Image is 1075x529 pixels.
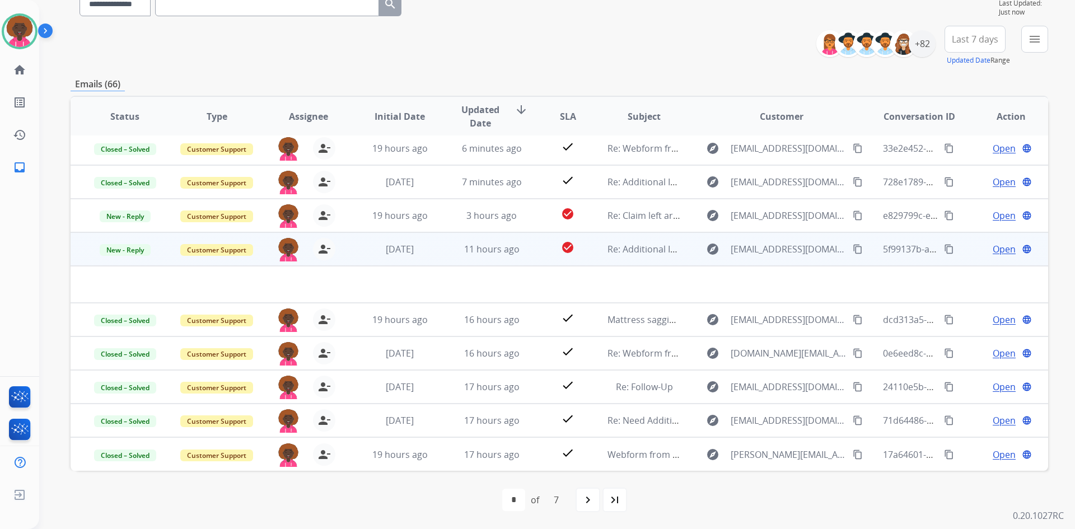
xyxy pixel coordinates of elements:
[372,448,428,461] span: 19 hours ago
[455,103,506,130] span: Updated Date
[853,244,863,254] mat-icon: content_copy
[731,347,846,360] span: [DOMAIN_NAME][EMAIL_ADDRESS][PERSON_NAME][DOMAIN_NAME]
[731,313,846,326] span: [EMAIL_ADDRESS][DOMAIN_NAME]
[706,209,719,222] mat-icon: explore
[110,110,139,123] span: Status
[317,347,331,360] mat-icon: person_remove
[993,313,1016,326] span: Open
[372,313,428,326] span: 19 hours ago
[561,241,574,254] mat-icon: check_circle
[945,26,1006,53] button: Last 7 days
[607,209,702,222] span: Re: Claim left arm sofa
[993,175,1016,189] span: Open
[317,175,331,189] mat-icon: person_remove
[944,415,954,425] mat-icon: content_copy
[277,238,300,261] img: agent-avatar
[1022,382,1032,392] mat-icon: language
[731,242,846,256] span: [EMAIL_ADDRESS][DOMAIN_NAME]
[993,448,1016,461] span: Open
[464,243,520,255] span: 11 hours ago
[607,176,756,188] span: Re: Additional Information Needed!
[947,55,1010,65] span: Range
[706,347,719,360] mat-icon: explore
[180,415,253,427] span: Customer Support
[706,142,719,155] mat-icon: explore
[71,77,125,91] p: Emails (66)
[180,244,253,256] span: Customer Support
[947,56,990,65] button: Updated Date
[853,415,863,425] mat-icon: content_copy
[706,414,719,427] mat-icon: explore
[277,342,300,366] img: agent-avatar
[277,409,300,433] img: agent-avatar
[993,380,1016,394] span: Open
[944,244,954,254] mat-icon: content_copy
[706,380,719,394] mat-icon: explore
[731,175,846,189] span: [EMAIL_ADDRESS][DOMAIN_NAME]
[561,207,574,221] mat-icon: check_circle
[909,30,936,57] div: +82
[13,63,26,77] mat-icon: home
[993,347,1016,360] span: Open
[277,137,300,161] img: agent-avatar
[100,210,151,222] span: New - Reply
[883,176,1053,188] span: 728e1789-70cf-481a-850b-52c15e45ba2a
[94,348,156,360] span: Closed – Solved
[375,110,425,123] span: Initial Date
[1022,348,1032,358] mat-icon: language
[1022,450,1032,460] mat-icon: language
[94,177,156,189] span: Closed – Solved
[999,8,1048,17] span: Just now
[853,348,863,358] mat-icon: content_copy
[277,443,300,467] img: agent-avatar
[4,16,35,47] img: avatar
[561,311,574,325] mat-icon: check
[1022,143,1032,153] mat-icon: language
[706,313,719,326] mat-icon: explore
[883,313,1050,326] span: dcd313a5-b528-4e91-868f-731cfd64f65e
[706,175,719,189] mat-icon: explore
[1022,315,1032,325] mat-icon: language
[883,243,1053,255] span: 5f99137b-a329-4b16-a272-43728fbee584
[386,243,414,255] span: [DATE]
[464,414,520,427] span: 17 hours ago
[464,448,520,461] span: 17 hours ago
[944,210,954,221] mat-icon: content_copy
[561,140,574,153] mat-icon: check
[944,382,954,392] mat-icon: content_copy
[1022,415,1032,425] mat-icon: language
[607,313,728,326] span: Mattress sagging issue claim
[13,128,26,142] mat-icon: history
[180,210,253,222] span: Customer Support
[180,450,253,461] span: Customer Support
[944,143,954,153] mat-icon: content_copy
[853,382,863,392] mat-icon: content_copy
[944,315,954,325] mat-icon: content_copy
[277,204,300,228] img: agent-avatar
[853,450,863,460] mat-icon: content_copy
[462,142,522,155] span: 6 minutes ago
[386,347,414,359] span: [DATE]
[317,448,331,461] mat-icon: person_remove
[883,347,1054,359] span: 0e6eed8c-60db-4780-8812-e227a9c34f2b
[94,415,156,427] span: Closed – Solved
[608,493,621,507] mat-icon: last_page
[1013,509,1064,522] p: 0.20.1027RC
[372,209,428,222] span: 19 hours ago
[277,171,300,194] img: agent-avatar
[317,142,331,155] mat-icon: person_remove
[883,448,1050,461] span: 17a64601-0764-4ffb-9c76-d395003a66f0
[180,382,253,394] span: Customer Support
[944,348,954,358] mat-icon: content_copy
[94,143,156,155] span: Closed – Solved
[944,450,954,460] mat-icon: content_copy
[94,315,156,326] span: Closed – Solved
[13,96,26,109] mat-icon: list_alt
[616,381,673,393] span: Re: Follow-Up
[731,414,846,427] span: [EMAIL_ADDRESS][DOMAIN_NAME]
[386,176,414,188] span: [DATE]
[317,313,331,326] mat-icon: person_remove
[560,110,576,123] span: SLA
[993,242,1016,256] span: Open
[607,347,1016,359] span: Re: Webform from [DOMAIN_NAME][EMAIL_ADDRESS][PERSON_NAME][DOMAIN_NAME] on [DATE]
